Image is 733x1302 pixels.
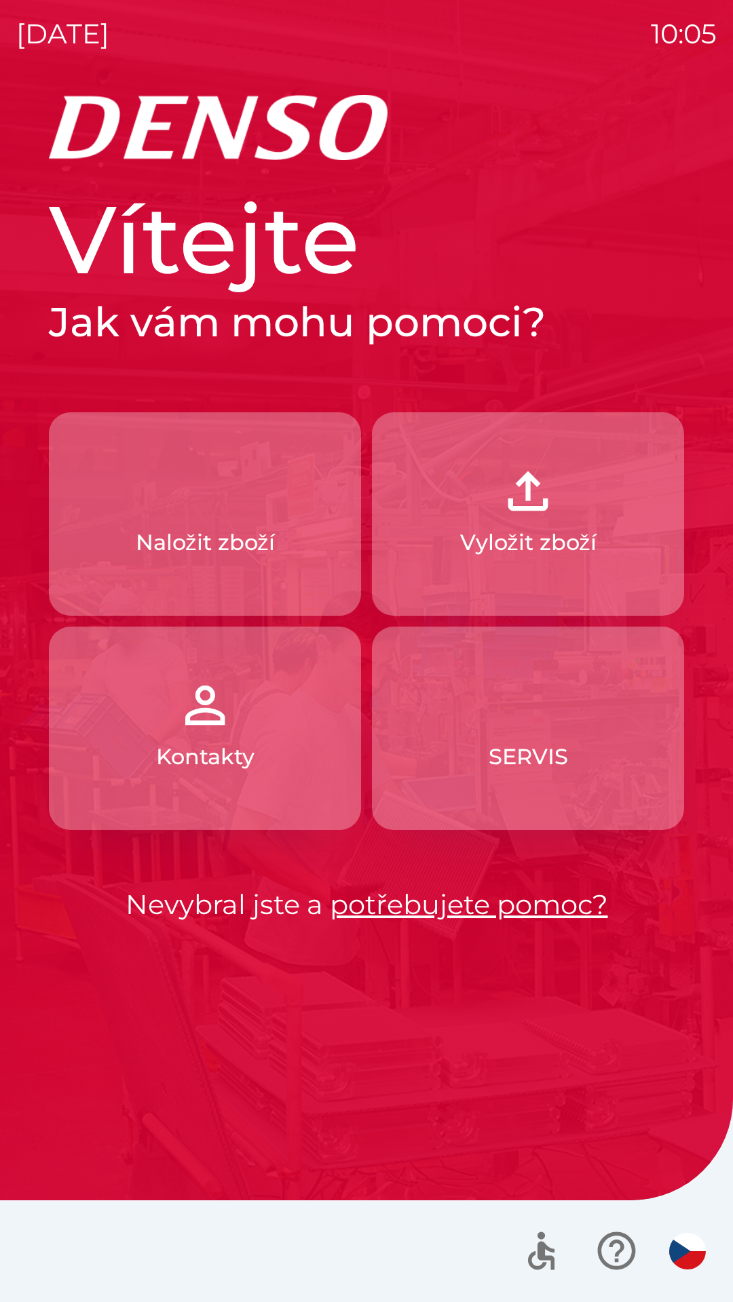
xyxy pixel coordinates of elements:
[651,14,717,54] p: 10:05
[489,741,568,773] p: SERVIS
[498,461,558,521] img: 2fb22d7f-6f53-46d3-a092-ee91fce06e5d.png
[175,461,235,521] img: 918cc13a-b407-47b8-8082-7d4a57a89498.png
[49,884,684,925] p: Nevybral jste a
[175,675,235,735] img: 072f4d46-cdf8-44b2-b931-d189da1a2739.png
[49,297,684,347] h2: Jak vám mohu pomoci?
[49,627,361,830] button: Kontakty
[136,526,275,559] p: Naložit zboží
[156,741,255,773] p: Kontakty
[49,95,684,160] img: Logo
[498,675,558,735] img: 7408382d-57dc-4d4c-ad5a-dca8f73b6e74.png
[49,412,361,616] button: Naložit zboží
[669,1233,706,1269] img: cs flag
[372,412,684,616] button: Vyložit zboží
[460,526,597,559] p: Vyložit zboží
[49,182,684,297] h1: Vítejte
[372,627,684,830] button: SERVIS
[330,888,608,921] a: potřebujete pomoc?
[16,14,109,54] p: [DATE]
